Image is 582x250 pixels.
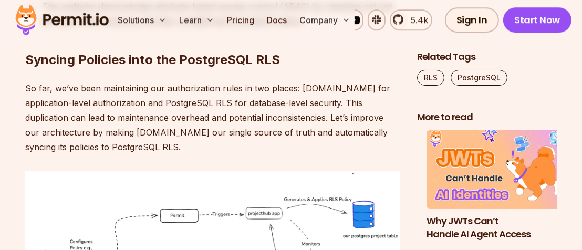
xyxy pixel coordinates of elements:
[25,81,400,154] p: So far, we’ve been maintaining our authorization rules in two places: [DOMAIN_NAME] for applicati...
[427,130,566,209] img: Why JWTs Can’t Handle AI Agent Access
[417,50,557,64] h2: Related Tags
[175,9,219,30] button: Learn
[427,215,566,241] h3: Why JWTs Can’t Handle AI Agent Access
[417,111,557,124] h2: More to read
[390,9,432,30] a: 5.4k
[404,14,428,26] span: 5.4k
[503,7,572,33] a: Start Now
[11,2,113,38] img: Permit logo
[417,70,444,86] a: RLS
[445,7,499,33] a: Sign In
[263,9,291,30] a: Docs
[451,70,507,86] a: PostgreSQL
[295,9,355,30] button: Company
[223,9,258,30] a: Pricing
[113,9,171,30] button: Solutions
